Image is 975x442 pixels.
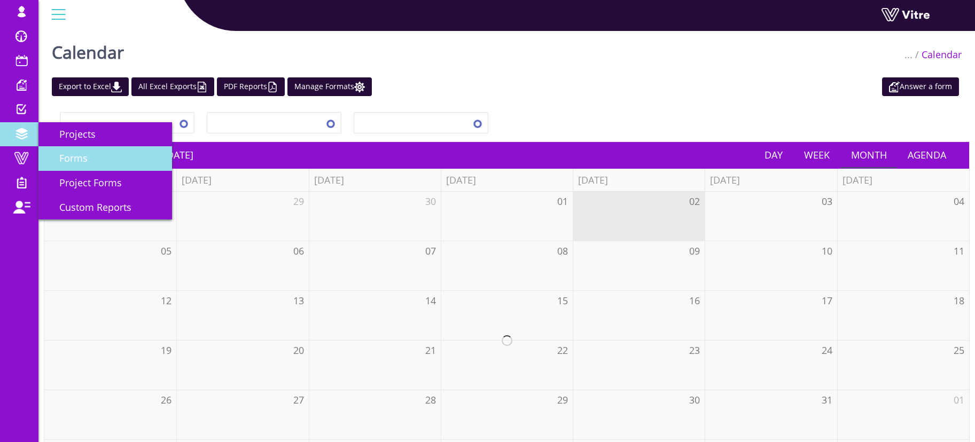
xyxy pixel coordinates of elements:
span: Forms [46,152,88,164]
a: Export to Excel [52,77,129,96]
span: Projects [46,128,96,140]
span: Project Forms [46,176,122,189]
span: [DATE] [163,148,193,161]
span: ... [904,48,912,61]
th: [DATE] [176,169,308,192]
a: Manage Formats [287,77,372,96]
a: Month [840,143,898,167]
a: All Excel Exports [131,77,214,96]
span: select [174,113,193,132]
th: [DATE] [705,169,837,192]
img: cal_pdf.png [267,82,278,92]
img: appointment_white2.png [889,82,900,92]
a: Custom Reports [38,195,172,220]
span: select [321,113,340,132]
th: [DATE] [573,169,705,192]
img: cal_settings.png [354,82,365,92]
span: Custom Reports [46,201,131,214]
a: PDF Reports [217,77,285,96]
img: cal_download.png [111,82,122,92]
th: [DATE] [441,169,573,192]
a: Week [793,143,840,167]
a: Day [754,143,793,167]
img: cal_excel.png [197,82,207,92]
span: select [468,113,487,132]
a: Project Forms [38,171,172,195]
th: [DATE] [837,169,969,192]
a: Forms [38,146,172,171]
a: Agenda [897,143,957,167]
a: Answer a form [882,77,959,96]
h1: Calendar [52,27,124,72]
a: Projects [38,122,172,147]
th: [DATE] [309,169,441,192]
li: Calendar [912,48,962,62]
a: [DATE] [152,143,193,167]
